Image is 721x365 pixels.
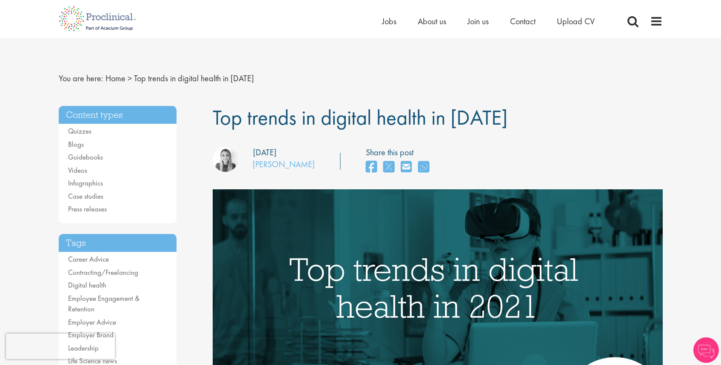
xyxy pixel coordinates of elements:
a: Employee Engagement & Retention [68,294,140,314]
img: Chatbot [693,337,719,363]
iframe: reCAPTCHA [6,334,115,359]
label: Share this post [366,146,433,159]
a: share on whats app [418,158,429,177]
span: You are here: [59,73,103,84]
div: [DATE] [253,146,276,159]
a: Contracting/Freelancing [68,268,138,277]
a: share on facebook [366,158,377,177]
a: Jobs [382,16,396,27]
span: Top trends in digital health in [DATE] [213,104,507,131]
a: Videos [68,165,87,175]
span: > [128,73,132,84]
a: Guidebooks [68,152,103,162]
a: breadcrumb link [105,73,125,84]
a: Contact [510,16,536,27]
span: Top trends in digital health in [DATE] [134,73,254,84]
a: Quizzes [68,126,91,136]
a: Employer Advice [68,317,116,327]
a: share on email [401,158,412,177]
a: Employer Brand [68,330,114,339]
a: Infographics [68,178,103,188]
a: Blogs [68,140,84,149]
a: Career Advice [68,254,109,264]
a: Digital health [68,280,106,290]
a: share on twitter [383,158,394,177]
img: Hannah Burke [213,146,238,172]
h3: Content types [59,106,177,124]
a: Press releases [68,204,107,214]
a: Upload CV [557,16,595,27]
a: Join us [467,16,489,27]
a: [PERSON_NAME] [253,159,315,170]
a: Case studies [68,191,103,201]
h3: Tags [59,234,177,252]
a: About us [418,16,446,27]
